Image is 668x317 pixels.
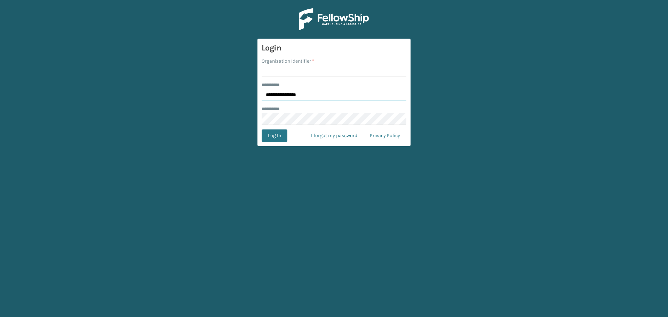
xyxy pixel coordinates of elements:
a: I forgot my password [305,129,364,142]
img: Logo [299,8,369,30]
button: Log In [262,129,287,142]
label: Organization Identifier [262,57,314,65]
h3: Login [262,43,406,53]
a: Privacy Policy [364,129,406,142]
